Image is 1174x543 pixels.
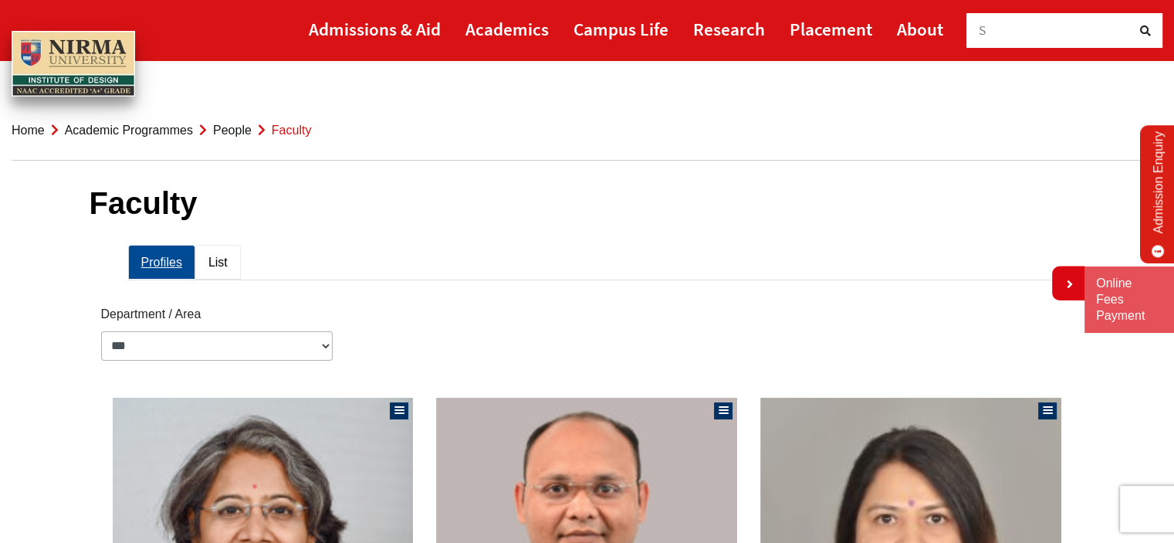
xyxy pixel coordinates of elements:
a: About [897,12,943,46]
a: Profiles [128,245,195,280]
span: S [979,22,986,39]
label: Department / Area [101,304,201,324]
a: People [213,124,252,137]
a: List [195,245,241,280]
h1: Faculty [90,185,1085,222]
a: Placement [790,12,872,46]
a: Home [12,124,45,137]
a: Campus Life [573,12,668,46]
a: Academic Programmes [65,124,193,137]
a: Academics [465,12,549,46]
a: Admissions & Aid [309,12,441,46]
span: Faculty [272,124,312,137]
img: main_logo [12,31,135,97]
a: Research [693,12,765,46]
nav: breadcrumb [12,100,1162,161]
a: Online Fees Payment [1096,276,1162,324]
